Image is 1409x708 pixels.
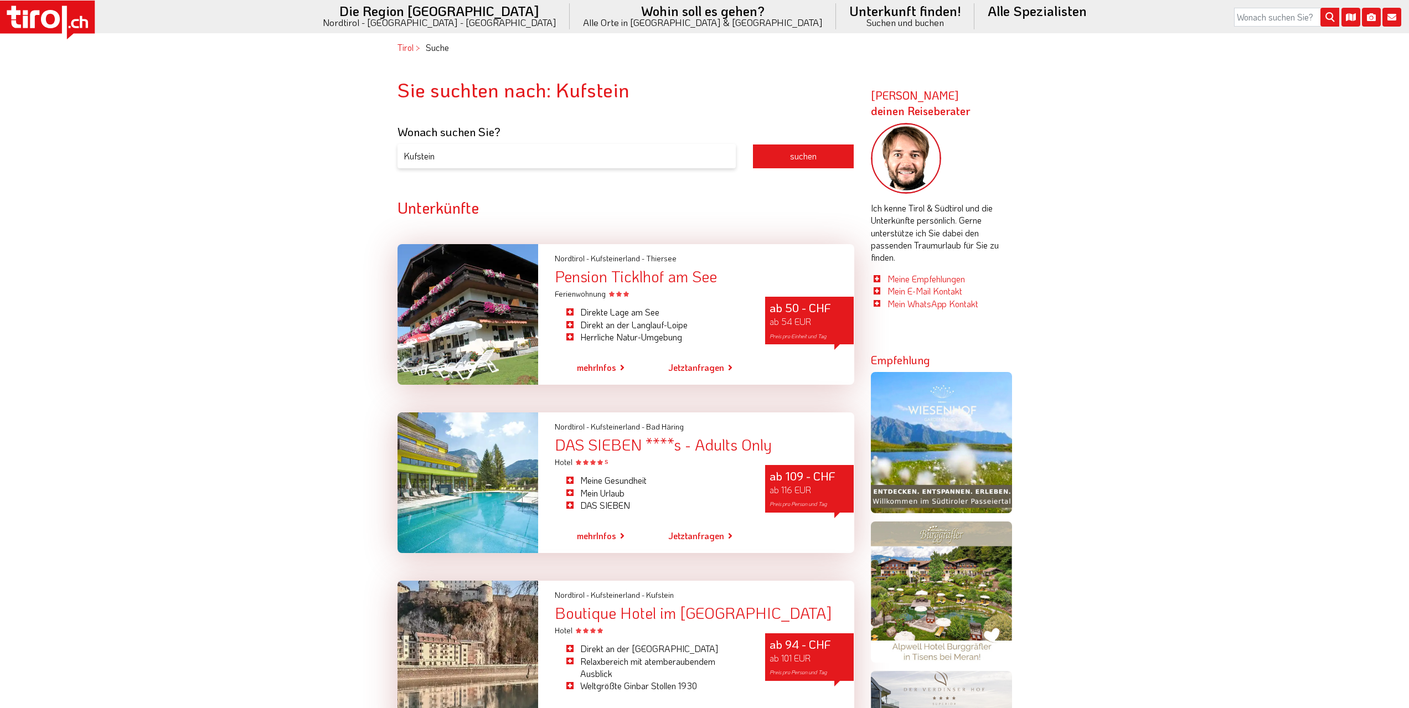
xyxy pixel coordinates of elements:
em: Suche [426,42,449,53]
span: Hotel [555,457,608,467]
span: Kufsteinerland - [591,590,644,600]
span: Jetzt [668,361,688,373]
span: mehr [577,530,596,541]
li: Relaxbereich mit atemberaubendem Ausblick [564,655,749,680]
img: wiesenhof-sommer.jpg [871,372,1012,513]
a: Tirol [398,42,414,53]
a: Mein WhatsApp Kontakt [887,298,978,309]
div: ab 50 - CHF [765,297,854,344]
span: Preis pro Person und Tag [770,669,827,676]
input: Wonach suchen Sie? [1234,8,1339,27]
div: DAS SIEBEN ****s - Adults Only [555,437,854,452]
a: mehrInfos [577,523,616,549]
li: DAS SIEBEN [564,499,749,511]
small: Alle Orte in [GEOGRAPHIC_DATA] & [GEOGRAPHIC_DATA] [583,18,823,27]
li: Mein Urlaub [564,487,749,499]
a: Jetztanfragen [668,355,724,381]
span: Nordtirol - [555,253,589,263]
li: Herrliche Natur-Umgebung [564,331,749,343]
span: Preis pro Person und Tag [770,500,827,508]
a: Jetztanfragen [668,523,724,549]
span: Bad Häring [646,421,684,432]
img: burggraefler.jpg [871,521,1012,663]
div: ab 109 - CHF [765,465,854,512]
span: ab 101 EUR [770,652,811,664]
li: Direkte Lage am See [564,306,749,318]
i: Kontakt [1382,8,1401,27]
span: Hotel [555,625,603,635]
li: Direkt an der [GEOGRAPHIC_DATA] [564,643,749,655]
sup: S [605,458,608,466]
span: ab 116 EUR [770,484,811,495]
span: Thiersee [646,253,677,263]
span: Jetzt [668,530,688,541]
span: deinen Reiseberater [871,104,971,118]
button: suchen [752,144,854,169]
span: mehr [577,361,596,373]
span: Kufsteinerland - [591,421,644,432]
div: ab 94 - CHF [765,633,854,680]
li: Meine Gesundheit [564,474,749,487]
span: ab 54 EUR [770,316,811,327]
span: Ferienwohnung [555,288,629,299]
i: Fotogalerie [1362,8,1381,27]
div: Pension Ticklhof am See [555,268,854,284]
li: Weltgrößte Ginbar Stollen 1930 [564,680,749,692]
small: Suchen und buchen [849,18,961,27]
strong: Empfehlung [871,353,930,367]
a: mehrInfos [577,355,616,381]
div: Ich kenne Tirol & Südtirol und die Unterkünfte persönlich. Gerne unterstütze ich Sie dabei den pa... [871,123,1012,310]
span: Kufstein [646,590,674,600]
h3: Wonach suchen Sie? [398,125,854,138]
span: Preis pro Einheit und Tag [770,333,827,340]
div: Boutique Hotel im [GEOGRAPHIC_DATA] [555,605,854,621]
li: Direkt an der Langlauf-Loipe [564,319,749,331]
strong: [PERSON_NAME] [871,88,971,118]
input: Suchbegriff eingeben [398,144,736,169]
span: Nordtirol - [555,421,589,432]
i: Karte öffnen [1341,8,1360,27]
img: frag-markus.png [871,123,942,194]
span: Kufsteinerland - [591,253,644,263]
small: Nordtirol - [GEOGRAPHIC_DATA] - [GEOGRAPHIC_DATA] [323,18,556,27]
a: Mein E-Mail Kontakt [887,285,962,297]
h2: Unterkünfte [398,199,854,216]
span: Nordtirol - [555,590,589,600]
h1: Sie suchten nach: Kufstein [398,79,854,101]
a: Meine Empfehlungen [887,273,965,285]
